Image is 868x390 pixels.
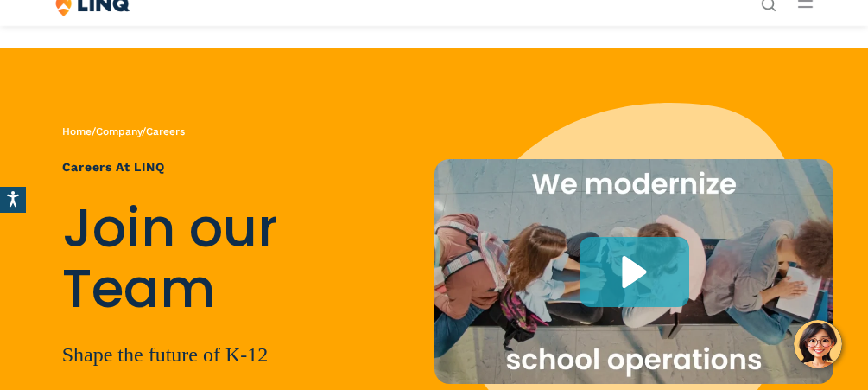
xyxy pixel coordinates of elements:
[96,125,142,137] a: Company
[794,320,842,368] button: Hello, have a question? Let’s chat.
[62,125,92,137] a: Home
[62,339,399,370] p: Shape the future of K-12
[62,125,185,137] span: / /
[62,198,399,321] h2: Join our Team
[62,158,399,176] h1: Careers at LINQ
[580,237,689,307] div: Play
[146,125,185,137] span: Careers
